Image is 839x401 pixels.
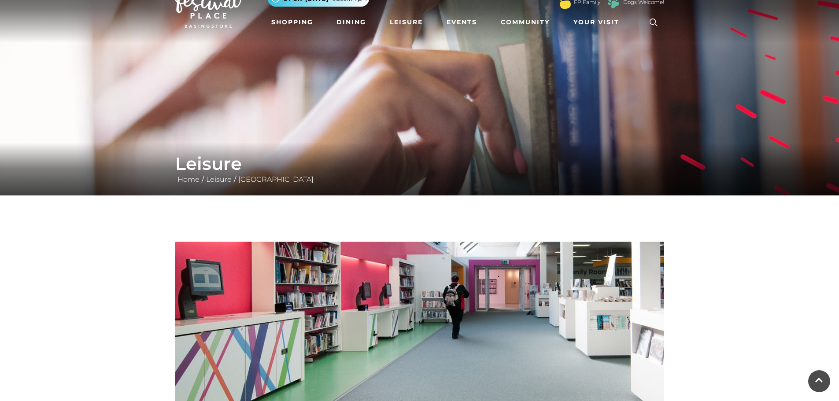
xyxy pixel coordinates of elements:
a: Community [497,14,553,30]
a: Home [175,175,202,184]
span: Your Visit [573,18,619,27]
a: Events [443,14,480,30]
a: Leisure [204,175,234,184]
a: Dining [333,14,370,30]
a: Shopping [268,14,317,30]
a: [GEOGRAPHIC_DATA] [236,175,316,184]
div: / / [169,153,671,185]
h1: Leisure [175,153,664,174]
a: Leisure [386,14,426,30]
a: Your Visit [570,14,627,30]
